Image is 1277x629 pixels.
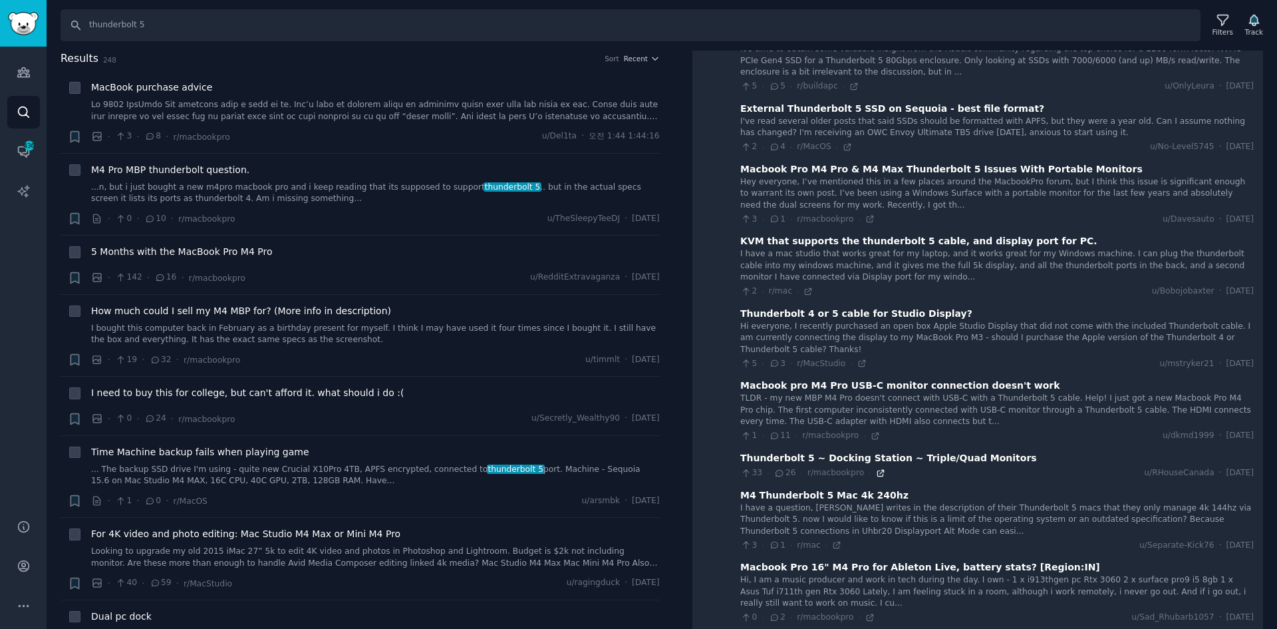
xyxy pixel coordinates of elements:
[625,213,627,225] span: ·
[632,577,659,589] span: [DATE]
[774,467,795,479] span: 26
[142,576,144,590] span: ·
[790,540,792,550] span: ·
[740,560,1100,574] div: Macbook Pro 16" M4 Pro for Ableton Live, battery stats? [Region:IN]
[582,495,621,507] span: u/arsmbk
[762,142,764,152] span: ·
[797,81,837,91] span: r/buildapc
[91,245,273,259] a: 5 Months with the MacBook Pro M4 Pro
[1219,467,1222,479] span: ·
[769,214,785,226] span: 1
[1219,430,1222,442] span: ·
[843,82,845,91] span: ·
[769,612,785,624] span: 2
[740,612,757,624] span: 0
[181,271,184,285] span: ·
[136,212,139,226] span: ·
[625,413,627,425] span: ·
[825,540,827,550] span: ·
[1163,214,1214,226] span: u/Davesauto
[801,469,803,478] span: ·
[115,354,137,366] span: 19
[740,176,1254,212] div: Hey everyone, I’ve mentioned this in a few places around the MacbookPro forum, but I think this i...
[166,130,168,144] span: ·
[762,359,764,368] span: ·
[91,81,212,95] a: MacBook purchase advice
[797,540,820,550] span: r/mac
[23,141,35,150] span: 436
[91,610,152,624] a: Dual pc dock
[762,82,764,91] span: ·
[624,54,660,63] button: Recent
[740,214,757,226] span: 3
[91,182,660,205] a: ...n, but i just bought a new m4pro macbook pro and i keep reading that its supposed to supportth...
[740,489,909,503] div: M4 Thunderbolt 5 Mac 4k 240hz
[632,354,659,366] span: [DATE]
[769,81,785,93] span: 5
[530,272,620,284] span: u/RedditExtravaganza
[1226,81,1254,93] span: [DATE]
[144,130,161,142] span: 8
[484,182,541,192] span: thunderbolt 5
[1150,141,1214,153] span: u/No-Level5745
[1139,540,1214,552] span: u/Separate-Kick76
[740,102,1044,116] div: External Thunderbolt 5 SSD on Sequoia - best file format?
[91,464,660,487] a: ... The backup SSD drive I'm using - quite new Crucial X10Pro 4TB, APFS encrypted, connected toth...
[740,116,1254,139] div: I've read several older posts that said SSDs should be formatted with APFS, but they were a year ...
[740,248,1254,284] div: I have a mac studio that works great for my laptop, and it works great for my Windows machine. I ...
[740,393,1254,428] div: TLDR - my new MBP M4 Pro doesn't connect with USB-C with a Thunderbolt 5 cable. Help! I just got ...
[1219,540,1222,552] span: ·
[115,495,132,507] span: 1
[184,579,232,588] span: r/MacStudio
[136,494,139,508] span: ·
[567,577,621,589] span: u/ragingduck
[740,81,757,93] span: 5
[797,142,831,151] span: r/MacOS
[605,54,619,63] div: Sort
[740,430,757,442] span: 1
[91,527,400,541] a: For 4K video and photo editing: Mac Studio M4 Max or Mini M4 Pro
[632,495,659,507] span: [DATE]
[740,162,1143,176] div: Macbook Pro M4 Pro & M4 Max Thunderbolt 5 Issues With Portable Monitors
[1226,358,1254,370] span: [DATE]
[797,287,799,296] span: ·
[1165,81,1214,93] span: u/OnlyLeura
[108,353,110,367] span: ·
[859,214,861,224] span: ·
[91,445,309,459] span: Time Machine backup fails when playing game
[7,135,40,168] a: 436
[136,130,139,144] span: ·
[625,354,627,366] span: ·
[769,286,792,296] span: r/mac
[740,503,1254,538] div: I have a question, [PERSON_NAME] writes in the description of their Thunderbolt 5 macs that they ...
[632,272,659,284] span: [DATE]
[869,469,871,478] span: ·
[1219,612,1222,624] span: ·
[790,214,792,224] span: ·
[740,141,757,153] span: 2
[91,323,660,346] a: I bought this computer back in February as a birthday present for myself. I think I may have used...
[91,163,249,177] a: M4 Pro MBP thunderbolt question.
[178,415,235,424] span: r/macbookpro
[1226,286,1254,298] span: [DATE]
[790,359,792,368] span: ·
[91,304,391,318] a: How much could I sell my M4 MBP for? (More info in description)
[807,468,864,477] span: r/macbookpro
[91,546,660,569] a: Looking to upgrade my old 2015 iMac 27” 5k to edit 4K video and photos in Photoshop and Lightroom...
[836,142,838,152] span: ·
[795,431,797,441] span: ·
[103,56,116,64] span: 248
[769,141,785,153] span: 4
[8,12,39,35] img: GummySearch logo
[797,359,845,368] span: r/MacStudio
[589,130,660,142] span: 오전 1:44 1:44:16
[1219,81,1222,93] span: ·
[173,497,207,506] span: r/MacOS
[740,574,1254,610] div: Hi, I am a music producer and work in tech during the day. I own - 1 x i913thgen pc Rtx 3060 2 x ...
[1144,467,1214,479] span: u/RHouseCanada
[108,494,110,508] span: ·
[547,213,620,225] span: u/TheSleepyTeeDJ
[740,234,1097,248] div: KVM that supports the thunderbolt 5 cable, and display port for PC.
